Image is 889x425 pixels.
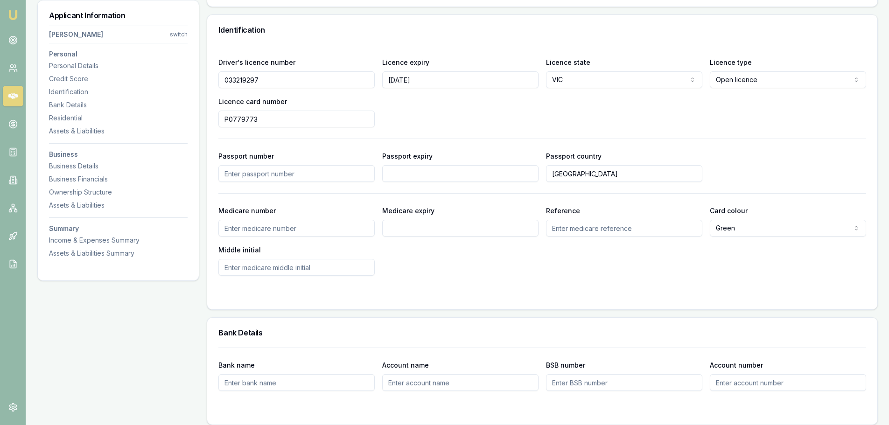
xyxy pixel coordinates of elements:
input: Enter account name [382,374,539,391]
div: Assets & Liabilities [49,201,188,210]
label: Account name [382,361,429,369]
div: Business Financials [49,174,188,184]
label: Passport country [546,152,602,160]
div: Residential [49,113,188,123]
input: Enter BSB number [546,374,702,391]
label: Medicare number [218,207,276,215]
h3: Bank Details [218,329,866,336]
div: [PERSON_NAME] [49,30,103,39]
label: BSB number [546,361,585,369]
div: Credit Score [49,74,188,84]
input: Enter medicare reference [546,220,702,237]
div: Assets & Liabilities [49,126,188,136]
h3: Personal [49,51,188,57]
label: Passport expiry [382,152,433,160]
label: Card colour [710,207,748,215]
div: Business Details [49,161,188,171]
input: Enter passport number [218,165,375,182]
input: Enter driver's licence card number [218,111,375,127]
input: Enter bank name [218,374,375,391]
label: Licence card number [218,98,287,105]
label: Licence type [710,58,752,66]
label: Account number [710,361,763,369]
input: Enter passport country [546,165,702,182]
div: switch [170,31,188,38]
div: Bank Details [49,100,188,110]
label: Reference [546,207,580,215]
label: Middle initial [218,246,261,254]
label: Passport number [218,152,274,160]
div: Identification [49,87,188,97]
img: emu-icon-u.png [7,9,19,21]
h3: Applicant Information [49,12,188,19]
div: Assets & Liabilities Summary [49,249,188,258]
h3: Business [49,151,188,158]
label: Medicare expiry [382,207,434,215]
input: Enter medicare number [218,220,375,237]
label: Bank name [218,361,255,369]
label: Driver's licence number [218,58,295,66]
div: Personal Details [49,61,188,70]
h3: Summary [49,225,188,232]
input: Enter driver's licence number [218,71,375,88]
input: Enter account number [710,374,866,391]
label: Licence expiry [382,58,429,66]
label: Licence state [546,58,590,66]
input: Enter medicare middle initial [218,259,375,276]
h3: Identification [218,26,866,34]
div: Income & Expenses Summary [49,236,188,245]
div: Ownership Structure [49,188,188,197]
